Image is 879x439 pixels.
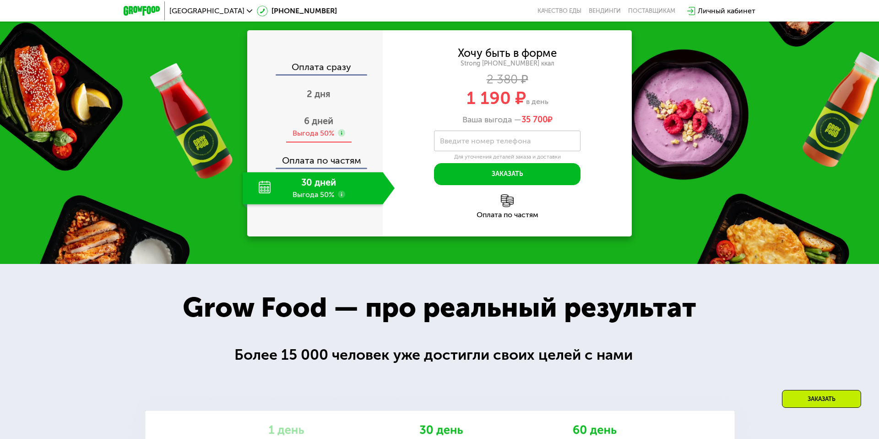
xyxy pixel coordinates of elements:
[467,88,526,109] span: 1 190 ₽
[440,138,531,143] label: Введите номер телефона
[782,390,861,408] div: Заказать
[307,88,331,99] span: 2 дня
[521,115,548,125] span: 35 700
[234,344,645,367] div: Более 15 000 человек уже достигли своих целей с нами
[458,48,557,58] div: Хочу быть в форме
[537,7,581,15] a: Качество еды
[628,7,675,15] div: поставщикам
[248,147,383,168] div: Оплата по частям
[169,7,244,15] span: [GEOGRAPHIC_DATA]
[521,115,553,125] span: ₽
[501,194,514,207] img: l6xcnZfty9opOoJh.png
[698,5,755,16] div: Личный кабинет
[163,286,716,328] div: Grow Food — про реальный результат
[434,163,581,185] button: Заказать
[293,128,334,138] div: Выгода 50%
[589,7,621,15] a: Вендинги
[383,115,632,125] div: Ваша выгода —
[383,60,632,68] div: Strong [PHONE_NUMBER] ккал
[434,154,581,161] div: Для уточнения деталей заказа и доставки
[257,5,337,16] a: [PHONE_NUMBER]
[526,97,548,106] span: в день
[383,75,632,85] div: 2 380 ₽
[248,62,383,74] div: Оплата сразу
[304,115,333,126] span: 6 дней
[383,211,632,219] div: Оплата по частям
